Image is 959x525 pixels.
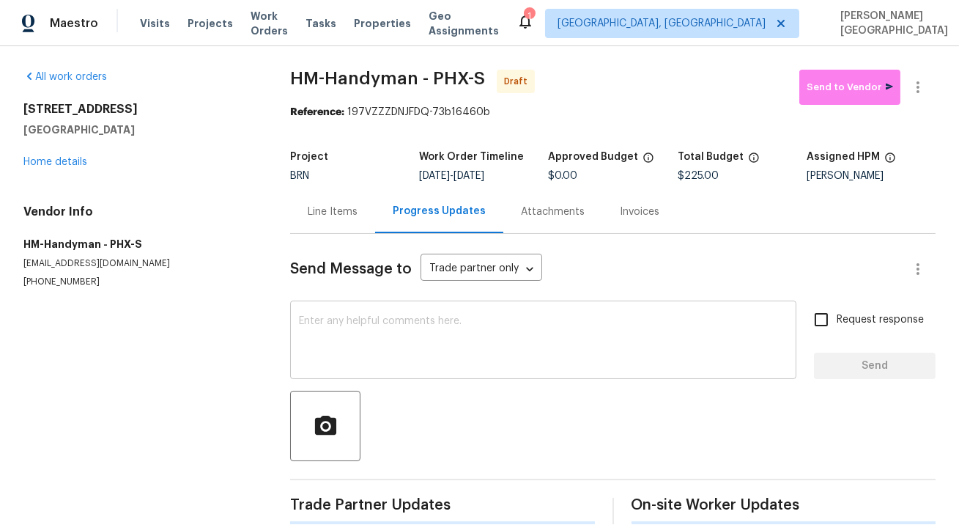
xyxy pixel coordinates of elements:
[620,205,659,219] div: Invoices
[807,171,936,181] div: [PERSON_NAME]
[678,171,719,181] span: $225.00
[188,16,233,31] span: Projects
[393,204,486,219] div: Progress Updates
[453,171,484,181] span: [DATE]
[290,152,328,162] h5: Project
[504,74,533,89] span: Draft
[837,312,924,328] span: Request response
[834,9,948,38] span: [PERSON_NAME][GEOGRAPHIC_DATA]
[419,152,524,162] h5: Work Order Timeline
[23,276,255,288] p: [PHONE_NUMBER]
[290,70,485,87] span: HM-Handyman - PHX-S
[23,157,87,167] a: Home details
[354,16,411,31] span: Properties
[290,498,595,513] span: Trade Partner Updates
[748,152,760,171] span: The total cost of line items that have been proposed by Opendoor. This sum includes line items th...
[419,171,450,181] span: [DATE]
[884,152,896,171] span: The hpm assigned to this work order.
[643,152,654,171] span: The total cost of line items that have been approved by both Opendoor and the Trade Partner. This...
[251,9,288,38] span: Work Orders
[23,122,255,137] h5: [GEOGRAPHIC_DATA]
[290,107,344,117] b: Reference:
[558,16,766,31] span: [GEOGRAPHIC_DATA], [GEOGRAPHIC_DATA]
[23,72,107,82] a: All work orders
[799,70,900,105] button: Send to Vendor
[524,9,534,23] div: 1
[521,205,585,219] div: Attachments
[50,16,98,31] span: Maestro
[23,237,255,252] h5: HM-Handyman - PHX-S
[308,205,358,219] div: Line Items
[421,257,542,282] div: Trade partner only
[23,257,255,270] p: [EMAIL_ADDRESS][DOMAIN_NAME]
[429,9,499,38] span: Geo Assignments
[548,152,638,162] h5: Approved Budget
[290,105,936,120] div: 197VZZZDNJFDQ-73b16460b
[548,171,577,181] span: $0.00
[290,171,309,181] span: BRN
[23,102,255,117] h2: [STREET_ADDRESS]
[632,498,936,513] span: On-site Worker Updates
[807,79,893,96] span: Send to Vendor
[419,171,484,181] span: -
[290,262,412,276] span: Send Message to
[306,18,336,29] span: Tasks
[23,205,255,219] h4: Vendor Info
[807,152,880,162] h5: Assigned HPM
[678,152,744,162] h5: Total Budget
[140,16,170,31] span: Visits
